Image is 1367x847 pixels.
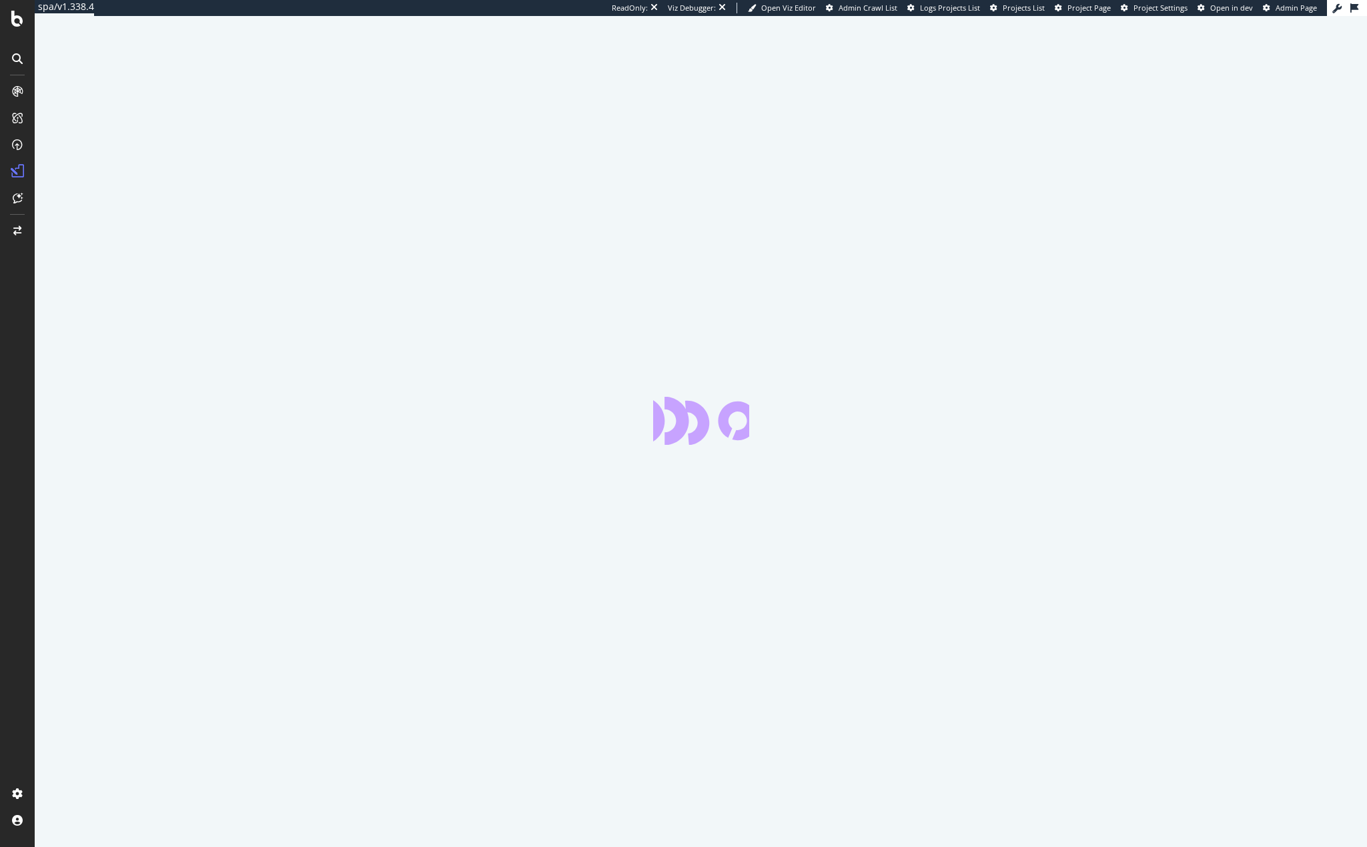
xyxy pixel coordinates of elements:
span: Project Settings [1133,3,1188,13]
div: ReadOnly: [612,3,648,13]
div: Viz Debugger: [668,3,716,13]
a: Open in dev [1198,3,1253,13]
a: Logs Projects List [907,3,980,13]
span: Open Viz Editor [761,3,816,13]
span: Projects List [1003,3,1045,13]
span: Open in dev [1210,3,1253,13]
span: Admin Crawl List [839,3,897,13]
a: Projects List [990,3,1045,13]
a: Project Settings [1121,3,1188,13]
div: animation [653,397,749,445]
a: Admin Crawl List [826,3,897,13]
a: Open Viz Editor [748,3,816,13]
span: Logs Projects List [920,3,980,13]
span: Project Page [1067,3,1111,13]
a: Project Page [1055,3,1111,13]
span: Admin Page [1276,3,1317,13]
a: Admin Page [1263,3,1317,13]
